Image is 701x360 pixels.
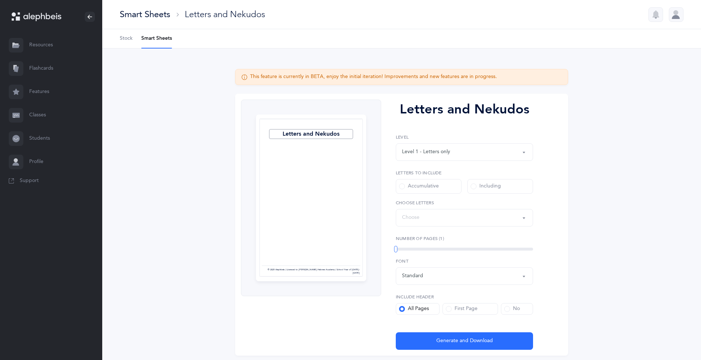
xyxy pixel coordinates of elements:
[396,267,533,285] button: Standard
[396,294,533,300] label: Include Header
[396,100,533,119] div: Letters and Nekudos
[402,272,423,280] div: Standard
[446,305,478,313] div: First Page
[120,8,170,20] div: Smart Sheets
[399,305,429,313] div: All Pages
[436,337,493,345] span: Generate and Download
[120,35,133,42] span: Stock
[471,183,501,190] div: Including
[250,73,497,81] div: This feature is currently in BETA, enjoy the initial iteration! Improvements and new features are...
[396,332,533,350] button: Generate and Download
[396,258,533,264] label: Font
[185,8,265,20] div: Letters and Nekudos
[396,170,533,176] label: Letters to include
[402,214,420,221] div: Choose
[402,148,450,156] div: Level 1 - Letters only
[396,209,533,227] button: Choose
[396,143,533,161] button: Level 1 - Letters only
[399,183,439,190] div: Accumulative
[504,305,520,313] div: No
[20,177,39,185] span: Support
[396,200,533,206] label: Choose letters
[396,235,533,242] label: Number of Pages (1)
[396,134,533,140] label: Level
